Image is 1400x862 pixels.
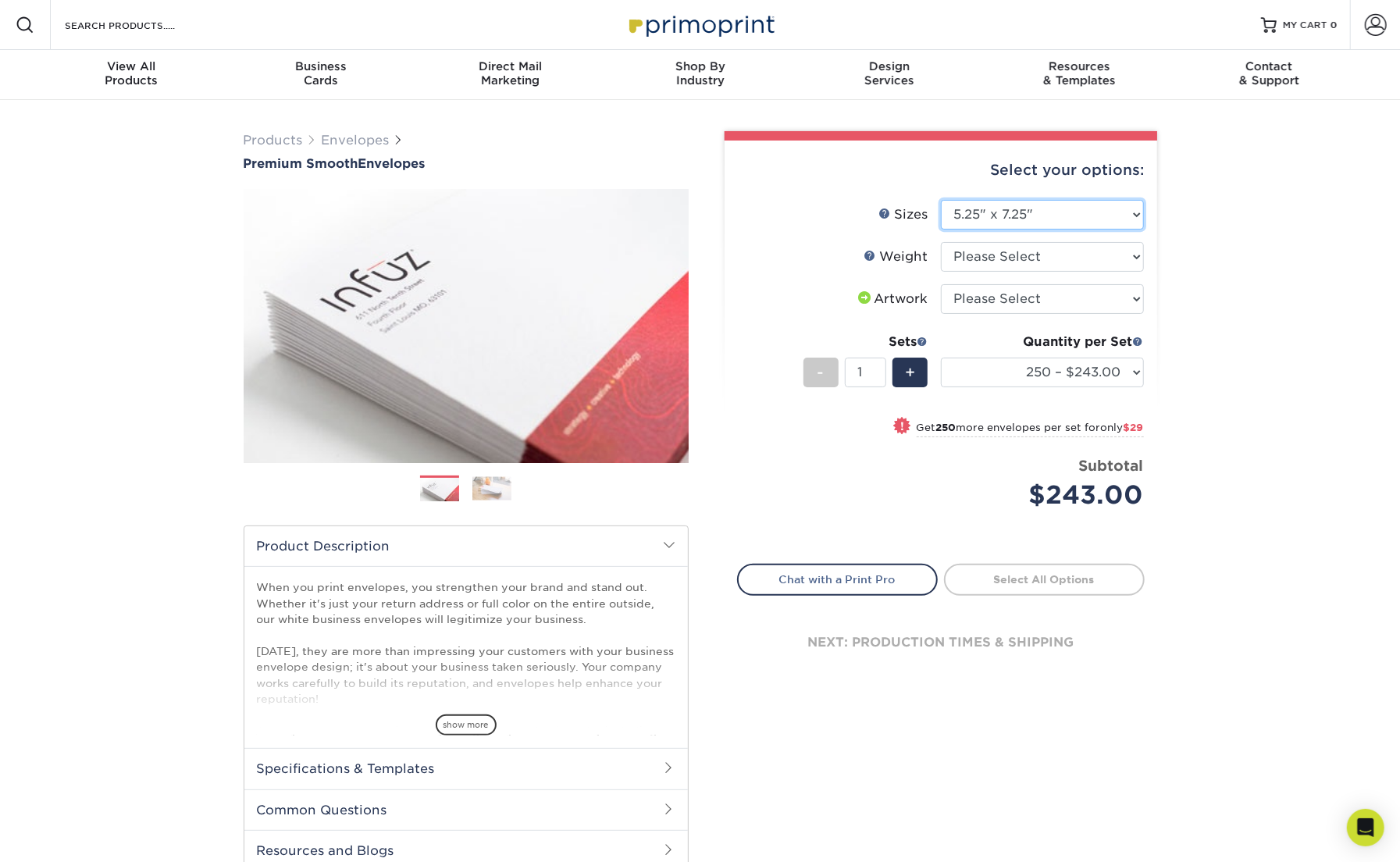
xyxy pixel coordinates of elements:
span: Design [795,59,985,73]
span: View All [37,59,226,73]
a: Direct MailMarketing [415,50,605,100]
span: Resources [985,59,1174,73]
div: $243.00 [953,476,1144,514]
span: 0 [1331,20,1338,30]
div: Services [795,59,985,87]
a: Resources& Templates [985,50,1174,100]
span: Premium Smooth [244,156,358,171]
span: - [818,361,825,384]
div: Sets [803,333,928,351]
span: MY CART [1283,19,1327,32]
div: Marketing [415,59,605,87]
a: BusinessCards [226,50,415,100]
div: Cards [226,59,415,87]
div: & Support [1174,59,1364,87]
h2: Specifications & Templates [244,748,688,789]
div: Select your options: [737,141,1145,200]
h2: Product Description [244,526,688,566]
a: View AllProducts [37,50,226,100]
span: $29 [1124,422,1144,433]
img: Envelopes 02 [472,476,511,500]
a: Select All Options [944,564,1145,595]
span: Shop By [605,59,795,73]
img: Primoprint [622,8,778,41]
div: Industry [605,59,795,87]
a: Contact& Support [1174,50,1364,100]
img: Envelopes 01 [420,476,459,504]
div: & Templates [985,59,1174,87]
img: Premium Smooth 01 [244,173,689,480]
div: next: production times & shipping [737,596,1145,689]
a: Envelopes [322,133,390,148]
span: ! [900,419,904,435]
input: SEARCH PRODUCTS..... [63,16,216,34]
a: Products [244,133,303,148]
div: Quantity per Set [941,333,1144,351]
div: Weight [864,248,928,266]
small: Get more envelopes per set for [917,422,1144,437]
div: Artwork [856,290,928,308]
div: Open Intercom Messenger [1347,809,1384,846]
span: + [905,361,915,384]
div: Products [37,59,226,87]
a: DesignServices [795,50,985,100]
strong: Subtotal [1079,457,1144,474]
span: show more [436,714,497,736]
strong: 250 [936,422,956,433]
a: Chat with a Print Pro [737,564,938,595]
span: Contact [1174,59,1364,73]
span: Direct Mail [415,59,605,73]
a: Shop ByIndustry [605,50,795,100]
a: Premium SmoothEnvelopes [244,156,689,171]
span: only [1101,422,1144,433]
h1: Envelopes [244,156,689,171]
span: Business [226,59,415,73]
h2: Common Questions [244,789,688,830]
div: Sizes [879,205,928,224]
